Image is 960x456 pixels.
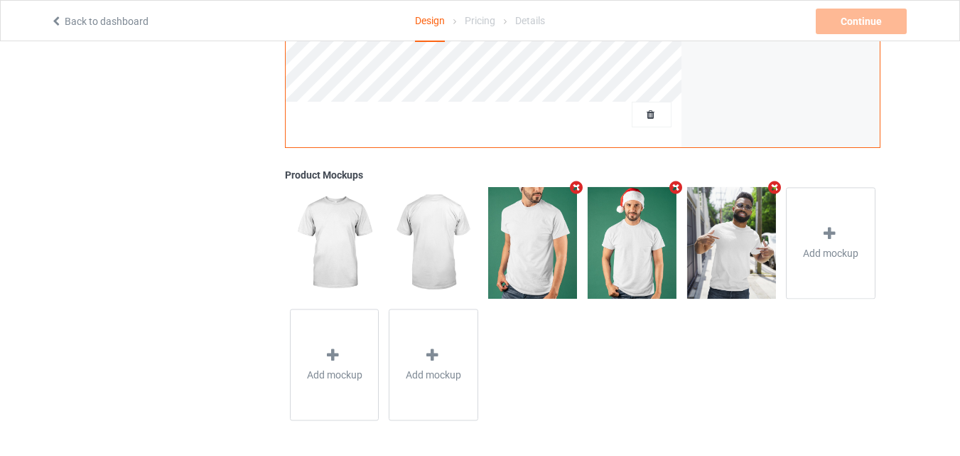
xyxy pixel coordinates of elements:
[50,16,149,27] a: Back to dashboard
[389,309,478,420] div: Add mockup
[515,1,545,41] div: Details
[786,187,875,299] div: Add mockup
[766,180,784,195] i: Remove mockup
[588,187,676,298] img: regular.jpg
[389,187,478,298] img: regular.jpg
[415,1,445,42] div: Design
[307,368,362,382] span: Add mockup
[687,187,776,298] img: regular.jpg
[568,180,586,195] i: Remove mockup
[406,368,461,382] span: Add mockup
[290,187,379,298] img: regular.jpg
[285,168,880,182] div: Product Mockups
[465,1,495,41] div: Pricing
[667,180,684,195] i: Remove mockup
[803,246,858,260] span: Add mockup
[290,309,379,420] div: Add mockup
[488,187,577,298] img: regular.jpg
